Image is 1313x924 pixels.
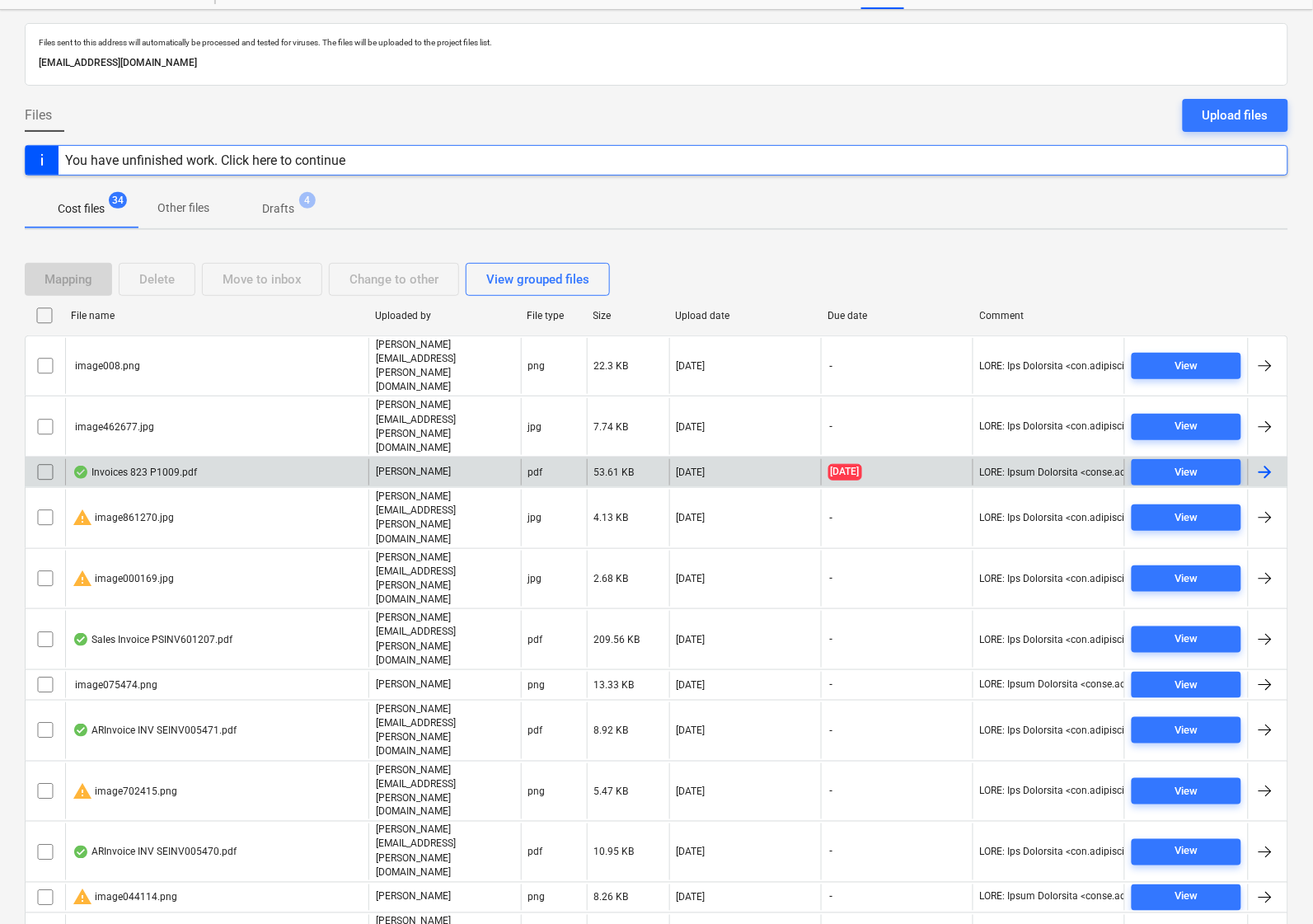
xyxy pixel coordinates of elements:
div: Size [593,310,663,321]
div: Upload files [1203,105,1268,126]
div: Due date [828,310,967,321]
div: [DATE] [677,634,706,645]
span: 34 [109,192,127,209]
div: [DATE] [677,421,706,433]
span: - [828,678,835,692]
span: warning [73,781,92,801]
p: [PERSON_NAME][EMAIL_ADDRESS][PERSON_NAME][DOMAIN_NAME] [376,823,513,880]
span: - [828,571,835,585]
button: View [1132,504,1241,531]
button: View [1132,459,1241,485]
p: [PERSON_NAME] [376,465,451,479]
div: View [1175,782,1198,801]
p: [PERSON_NAME] [376,678,451,692]
span: - [828,890,835,904]
div: pdf [528,467,543,478]
div: png [528,360,546,372]
div: image462677.jpg [73,421,154,433]
div: Upload date [676,310,815,321]
div: View [1175,570,1198,589]
p: [PERSON_NAME][EMAIL_ADDRESS][PERSON_NAME][DOMAIN_NAME] [376,490,513,546]
div: View [1175,357,1198,376]
div: jpg [528,512,542,523]
button: View [1132,565,1241,592]
div: Invoices 823 P1009.pdf [73,466,197,479]
div: 4.13 KB [594,512,629,523]
div: [DATE] [677,467,706,478]
span: warning [73,888,92,908]
button: View [1132,884,1241,911]
div: [DATE] [677,892,706,903]
div: 209.56 KB [594,634,640,645]
div: [DATE] [677,573,706,584]
span: Files [25,106,52,125]
div: pdf [528,725,543,736]
p: [PERSON_NAME][EMAIL_ADDRESS][PERSON_NAME][DOMAIN_NAME] [376,763,513,820]
div: Chat Widget [1231,845,1313,924]
button: Upload files [1183,99,1288,132]
div: View [1175,463,1198,482]
span: warning [73,508,92,528]
p: [PERSON_NAME] [376,890,451,904]
div: image044114.png [73,888,177,908]
div: ARInvoice INV SEINV005470.pdf [73,846,237,859]
button: View [1132,839,1241,865]
div: image702415.png [73,781,177,801]
div: [DATE] [677,725,706,736]
p: Other files [157,199,209,217]
div: File type [528,310,580,321]
div: image008.png [73,360,140,372]
button: View [1132,414,1241,440]
div: 7.74 KB [594,421,629,433]
div: [DATE] [677,360,706,372]
div: image861270.jpg [73,508,174,528]
div: 53.61 KB [594,467,635,478]
div: jpg [528,421,542,433]
div: File name [71,310,362,321]
p: Drafts [262,200,294,218]
p: [PERSON_NAME][EMAIL_ADDRESS][PERSON_NAME][DOMAIN_NAME] [376,398,513,455]
p: Files sent to this address will automatically be processed and tested for viruses. The files will... [39,37,1274,48]
p: Cost files [58,200,105,218]
div: 8.26 KB [594,892,629,903]
div: png [528,892,546,903]
div: image000169.jpg [73,569,174,589]
span: - [828,845,835,859]
div: [DATE] [677,847,706,858]
span: [DATE] [828,464,862,480]
span: - [828,632,835,646]
button: View [1132,353,1241,379]
span: - [828,724,835,738]
div: 8.92 KB [594,725,629,736]
div: png [528,786,546,797]
button: View [1132,672,1241,698]
div: pdf [528,847,543,858]
div: 2.68 KB [594,573,629,584]
div: image075474.png [73,679,157,691]
div: OCR finished [73,846,89,859]
p: [PERSON_NAME][EMAIL_ADDRESS][PERSON_NAME][DOMAIN_NAME] [376,611,513,668]
div: View [1175,888,1198,907]
button: View [1132,717,1241,743]
div: png [528,679,546,691]
div: Comment [980,310,1119,321]
span: - [828,420,835,434]
div: View [1175,842,1198,861]
div: Sales Invoice PSINV601207.pdf [73,633,232,646]
button: View grouped files [466,263,610,296]
span: - [828,359,835,373]
div: 10.95 KB [594,847,635,858]
p: [PERSON_NAME][EMAIL_ADDRESS][PERSON_NAME][DOMAIN_NAME] [376,702,513,759]
div: [DATE] [677,786,706,797]
div: 5.47 KB [594,786,629,797]
div: 13.33 KB [594,679,635,691]
div: View [1175,509,1198,528]
p: [PERSON_NAME][EMAIL_ADDRESS][PERSON_NAME][DOMAIN_NAME] [376,551,513,607]
div: View [1175,630,1198,649]
button: View [1132,626,1241,653]
div: View [1175,417,1198,436]
span: warning [73,569,92,589]
div: You have unfinished work. Click here to continue [65,152,345,168]
div: Uploaded by [375,310,514,321]
div: OCR finished [73,633,89,646]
